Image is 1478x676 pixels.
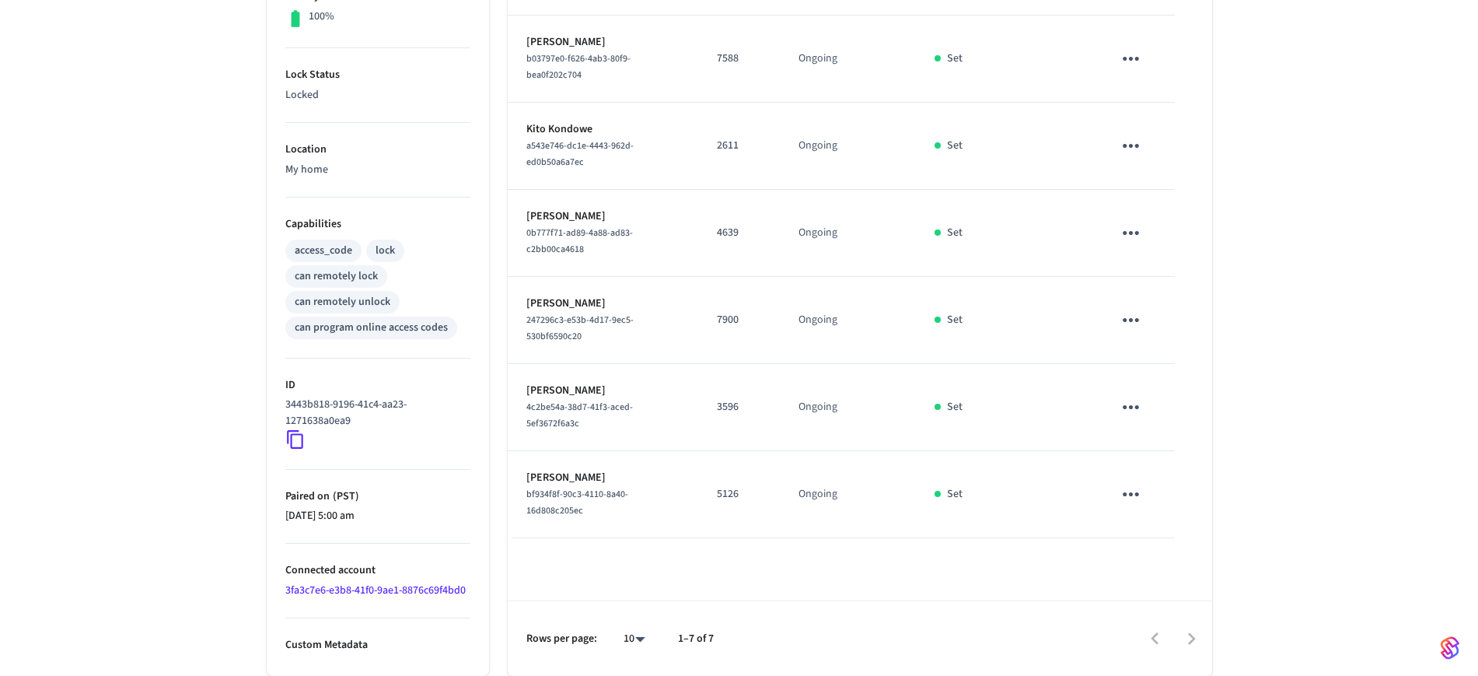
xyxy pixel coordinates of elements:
[526,383,680,399] p: [PERSON_NAME]
[285,583,466,598] a: 3fa3c7e6-e3b8-41f0-9ae1-8876c69f4bd0
[947,486,963,503] p: Set
[526,313,634,343] span: 247296c3-e53b-4d17-9ec5-530bf6590c20
[616,628,653,650] div: 10
[780,277,916,364] td: Ongoing
[526,631,597,647] p: Rows per page:
[947,312,963,328] p: Set
[285,562,470,579] p: Connected account
[526,52,631,82] span: b03797e0-f626-4ab3-80f9-bea0f202c704
[1441,636,1459,660] img: SeamLogoGradient.69752ec5.svg
[947,225,963,241] p: Set
[285,216,470,233] p: Capabilities
[780,103,916,190] td: Ongoing
[295,268,378,285] div: can remotely lock
[780,190,916,277] td: Ongoing
[285,87,470,103] p: Locked
[285,508,470,524] p: [DATE] 5:00 am
[526,139,634,169] span: a543e746-dc1e-4443-962d-ed0b50a6a7ec
[717,138,761,154] p: 2611
[285,142,470,158] p: Location
[285,377,470,394] p: ID
[717,225,761,241] p: 4639
[717,51,761,67] p: 7588
[285,397,464,429] p: 3443b818-9196-41c4-aa23-1271638a0ea9
[526,121,680,138] p: Kito Kondowe
[678,631,714,647] p: 1–7 of 7
[376,243,395,259] div: lock
[717,399,761,415] p: 3596
[330,489,359,504] span: ( PST )
[285,67,470,83] p: Lock Status
[526,488,628,517] span: bf934f8f-90c3-4110-8a40-16d808c205ec
[526,470,680,486] p: [PERSON_NAME]
[947,51,963,67] p: Set
[309,9,334,25] p: 100%
[526,226,633,256] span: 0b777f71-ad89-4a88-ad83-c2bb00ca4618
[285,637,470,653] p: Custom Metadata
[526,208,680,225] p: [PERSON_NAME]
[947,399,963,415] p: Set
[295,320,448,336] div: can program online access codes
[526,401,633,430] span: 4c2be54a-38d7-41f3-aced-5ef3672f6a3c
[947,138,963,154] p: Set
[526,34,680,51] p: [PERSON_NAME]
[295,294,390,310] div: can remotely unlock
[780,451,916,538] td: Ongoing
[780,16,916,103] td: Ongoing
[295,243,352,259] div: access_code
[285,162,470,178] p: My home
[285,489,470,505] p: Paired on
[717,312,761,328] p: 7900
[780,364,916,451] td: Ongoing
[526,296,680,312] p: [PERSON_NAME]
[717,486,761,503] p: 5126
